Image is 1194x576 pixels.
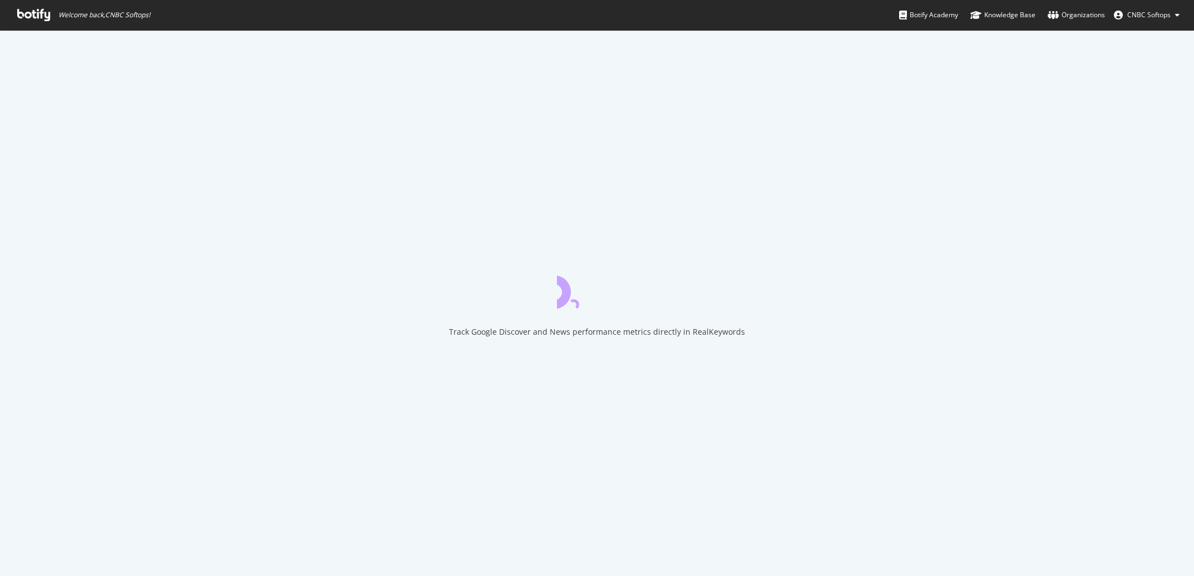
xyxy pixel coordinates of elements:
[1105,6,1188,24] button: CNBC Softops
[899,9,958,21] div: Botify Academy
[1127,10,1171,19] span: CNBC Softops
[557,269,637,309] div: animation
[449,326,745,337] div: Track Google Discover and News performance metrics directly in RealKeywords
[1048,9,1105,21] div: Organizations
[970,9,1035,21] div: Knowledge Base
[58,11,150,19] span: Welcome back, CNBC Softops !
